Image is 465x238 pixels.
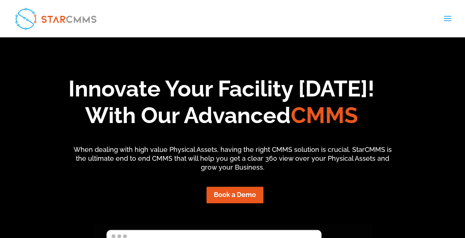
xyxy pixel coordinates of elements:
a: Book a Demo [206,187,263,203]
iframe: Chat Widget [342,158,465,238]
span: CMMS [291,102,358,128]
img: StarCMMS [11,4,100,33]
p: When dealing with high value Physical Assets, having the right CMMS solution is crucial. StarCMMS... [67,145,397,171]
